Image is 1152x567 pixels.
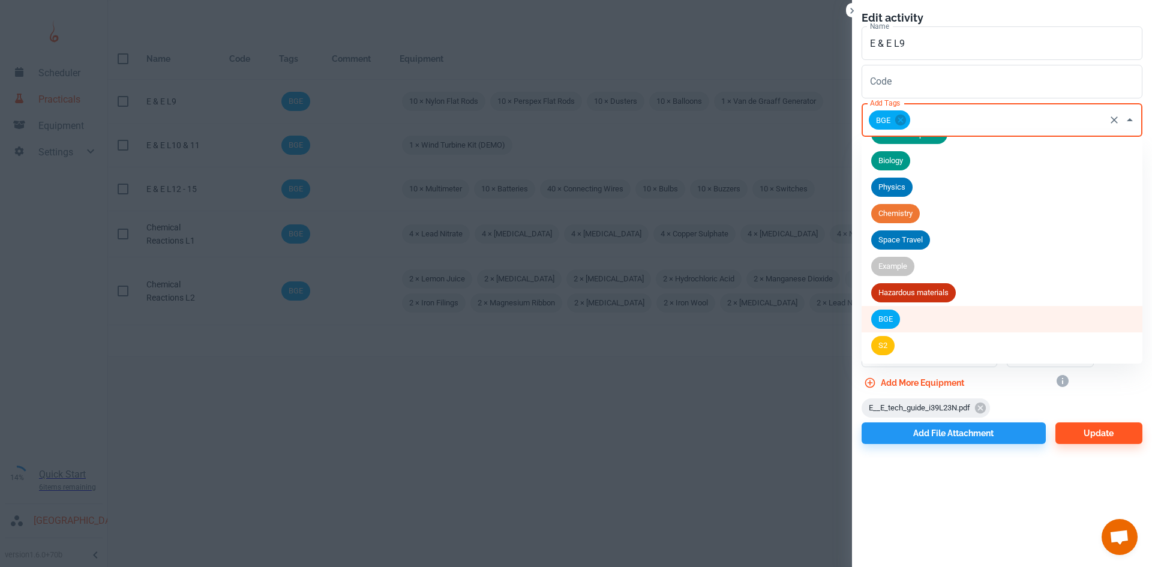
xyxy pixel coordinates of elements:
[871,155,910,167] span: Biology
[871,234,930,246] span: Space Travel
[871,313,900,325] span: BGE
[862,402,977,414] span: E__E_tech_guide_i39L23N.pdf
[870,21,889,31] label: Name
[871,287,956,299] span: Hazardous materials
[871,208,920,220] span: Chemistry
[1106,112,1123,128] button: Clear
[871,340,895,352] span: S2
[871,260,914,272] span: Example
[870,98,900,108] label: Add Tags
[1121,112,1138,128] button: Close
[869,113,898,127] span: BGE
[1055,374,1070,388] svg: If equipment is attached to a practical, Bunsen will check if enough equipment is available befor...
[862,10,1142,26] h6: Edit activity
[871,181,913,193] span: Physics
[869,110,910,130] div: BGE
[1055,422,1142,444] button: Update
[862,422,1046,444] button: Add file attachment
[862,398,990,418] div: E__E_tech_guide_i39L23N.pdf
[1102,519,1138,555] a: Open chat
[846,5,858,17] button: Close
[862,372,969,394] button: Add more equipment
